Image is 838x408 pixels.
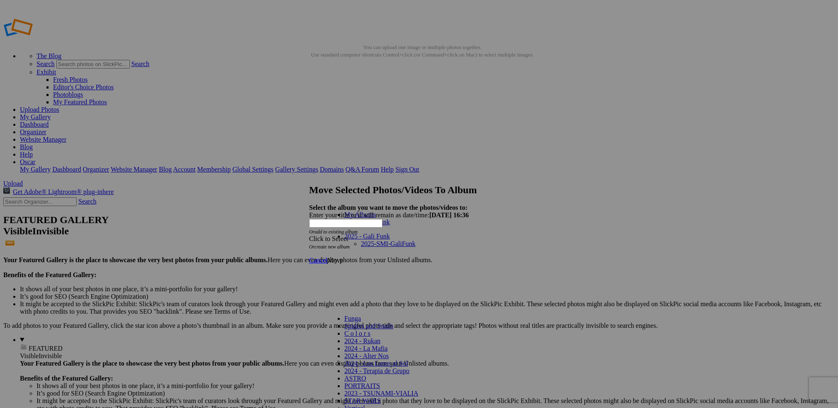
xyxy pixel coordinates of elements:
h2: Move Selected Photos/Videos To Album [309,184,529,196]
div: Enter your title or it will remain as date/time: [309,211,529,219]
span: Move [327,257,343,264]
b: [DATE] 16:36 [429,211,469,219]
a: create new album [314,244,350,250]
a: Cancel [309,257,327,264]
a: add to existing album [314,229,358,235]
i: Or [309,244,350,250]
i: Or [309,229,358,235]
strong: Select the album you want to move the photos/videos to: [309,204,468,211]
span: Click to Select [309,235,348,242]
